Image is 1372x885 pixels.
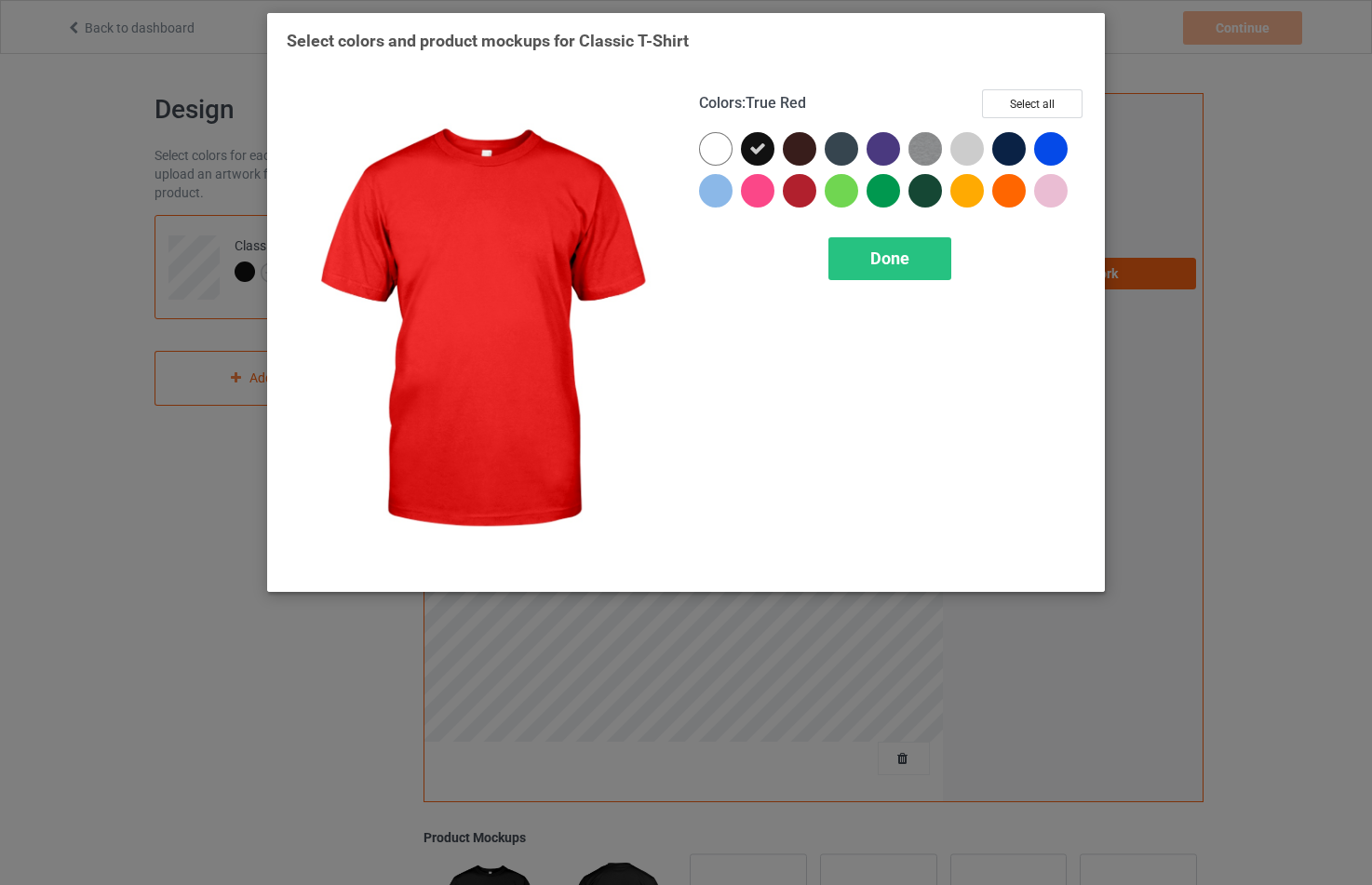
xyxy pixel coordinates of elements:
[699,94,806,114] h4: :
[908,132,942,166] img: heather_texture.png
[287,89,673,572] img: regular.jpg
[746,94,806,112] span: True Red
[982,89,1083,118] button: Select all
[699,94,742,112] span: Colors
[870,248,909,268] span: Done
[287,31,689,50] span: Select colors and product mockups for Classic T-Shirt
